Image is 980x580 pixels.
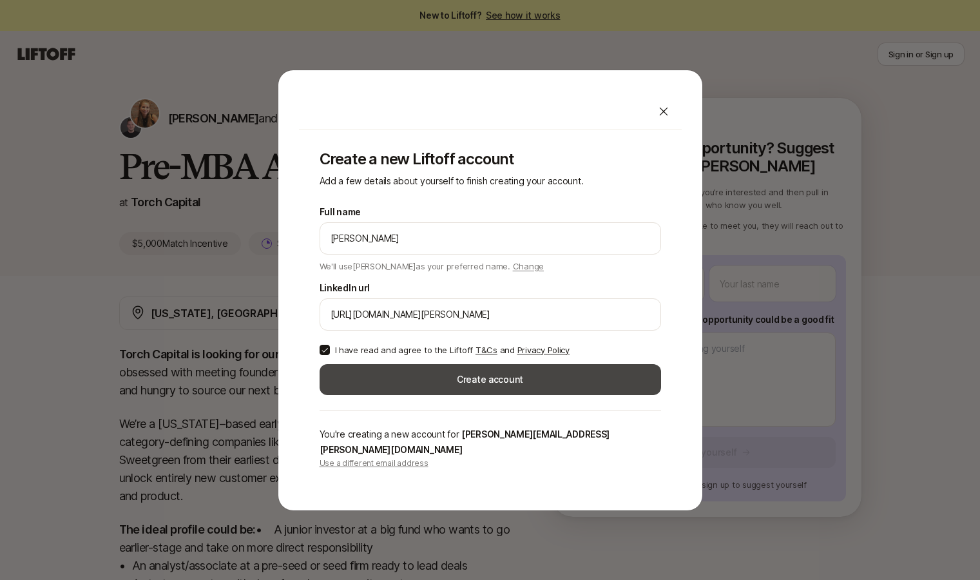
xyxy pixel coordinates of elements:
[331,307,650,322] input: e.g. https://www.linkedin.com/in/melanie-perkins
[320,173,661,189] p: Add a few details about yourself to finish creating your account.
[320,204,361,220] label: Full name
[320,280,370,296] label: LinkedIn url
[320,257,544,273] p: We'll use [PERSON_NAME] as your preferred name.
[476,345,497,355] a: T&Cs
[320,427,661,458] p: You're creating a new account for
[320,364,661,395] button: Create account
[517,345,570,355] a: Privacy Policy
[320,458,661,469] p: Use a different email address
[320,345,330,355] button: I have read and agree to the Liftoff T&Cs and Privacy Policy
[335,343,570,356] p: I have read and agree to the Liftoff and
[513,261,544,271] span: Change
[320,150,661,168] p: Create a new Liftoff account
[331,231,650,246] input: e.g. Melanie Perkins
[320,429,610,455] span: [PERSON_NAME][EMAIL_ADDRESS][PERSON_NAME][DOMAIN_NAME]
